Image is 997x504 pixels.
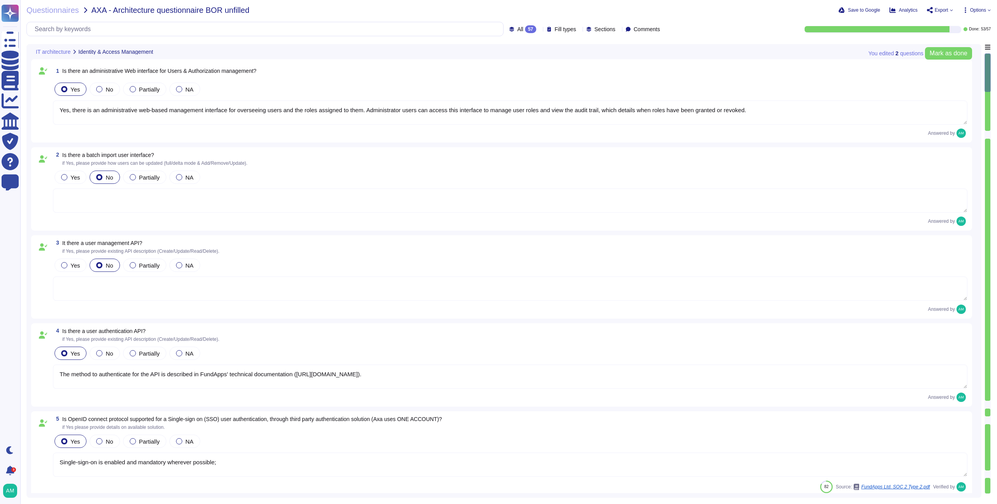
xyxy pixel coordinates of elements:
span: NA [185,262,194,269]
img: user [956,217,966,226]
span: Source: [836,484,930,490]
span: Is there an administrative Web interface for Users & Authorization management? [62,68,257,74]
span: Partially [139,438,160,445]
span: Export [935,8,948,12]
span: 1 [53,68,59,74]
span: No [106,174,113,181]
span: Yes [70,262,80,269]
img: user [956,129,966,138]
span: No [106,86,113,93]
span: if Yes, please provide existing API description (Create/Update/Read/Delete). [62,337,220,342]
b: 2 [895,51,898,56]
span: Yes [70,86,80,93]
img: user [956,305,966,314]
button: Mark as done [925,47,972,60]
span: 82 [824,485,828,489]
span: if Yes, please provide how users can be updated (full/delta mode & Add/Remove/Update). [62,160,248,166]
img: user [3,484,17,498]
span: Answered by [928,395,955,400]
span: Yes [70,350,80,357]
span: 5 [53,416,59,421]
span: Verified by [933,485,955,489]
span: Is OpenID connect protocol supported for a Single-sign on (SSO) user authentication, through thir... [62,416,442,422]
span: No [106,438,113,445]
div: 57 [525,25,536,33]
span: Yes [70,438,80,445]
span: 2 [53,152,59,157]
span: NA [185,174,194,181]
textarea: Single-sign-on is enabled and mandatory wherever possible; [53,453,967,477]
span: Save to Google [848,8,880,12]
span: Mark as done [930,50,967,56]
span: 4 [53,328,59,333]
span: Analytics [899,8,918,12]
span: Partially [139,174,160,181]
div: 3 [11,467,16,472]
textarea: Yes, there is an administrative web-based management interface for overseeing users and the roles... [53,100,967,125]
img: user [956,393,966,402]
span: if Yes please provide details on available solution. [62,425,165,430]
input: Search by keywords [31,22,503,36]
span: Partially [139,262,160,269]
span: Answered by [928,219,955,224]
button: user [2,482,23,499]
textarea: The method to authenticate for the API is described in FundApps' technical documentation ([URL][D... [53,365,967,389]
span: FundApps Ltd. SOC 2 Type 2.pdf [861,485,930,489]
span: NA [185,86,194,93]
span: It there a user management API? [62,240,142,246]
span: 53 / 57 [981,27,991,31]
span: Done: [969,27,979,31]
span: Sections [594,26,615,32]
button: Analytics [890,7,918,13]
span: Answered by [928,131,955,136]
span: Options [970,8,986,12]
span: Partially [139,350,160,357]
span: Partially [139,86,160,93]
span: NA [185,350,194,357]
span: Comments [634,26,660,32]
span: 3 [53,240,59,245]
span: Identity & Access Management [78,49,153,55]
span: Questionnaires [26,6,79,14]
span: Fill types [555,26,576,32]
span: if Yes, please provide existing API description (Create/Update/Read/Delete). [62,248,220,254]
span: NA [185,438,194,445]
span: Is there a user authentication API? [62,328,146,334]
button: Save to Google [838,7,880,13]
span: No [106,262,113,269]
span: AXA - Architecture questionnaire BOR unfilled [92,6,250,14]
span: You edited question s [868,51,923,56]
span: IT architecture [36,49,70,55]
span: Answered by [928,307,955,312]
span: Yes [70,174,80,181]
span: No [106,350,113,357]
img: user [956,482,966,492]
span: All [517,26,523,32]
span: Is there a batch import user interface? [62,152,154,158]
